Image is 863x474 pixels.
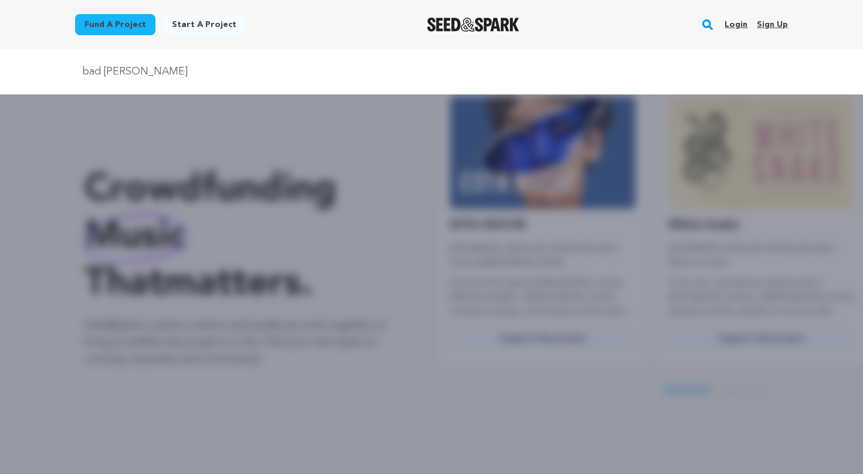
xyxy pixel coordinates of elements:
input: Search [75,63,788,80]
a: Login [725,15,747,34]
a: Start a project [163,14,246,35]
a: Seed&Spark Homepage [427,18,519,32]
a: Sign up [757,15,788,34]
img: Seed&Spark Logo Dark Mode [427,18,519,32]
a: Fund a project [75,14,155,35]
